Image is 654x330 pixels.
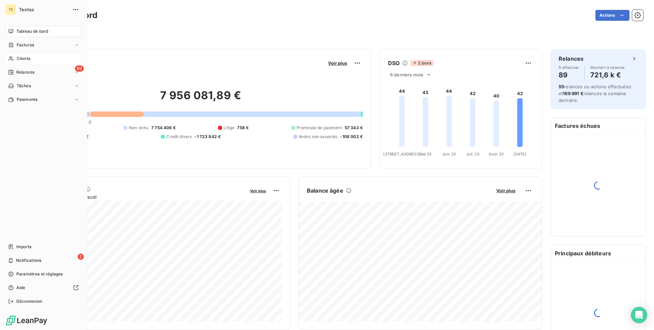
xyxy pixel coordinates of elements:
[5,315,48,326] img: Logo LeanPay
[595,10,629,21] button: Actions
[489,152,504,156] tspan: Août 25
[383,152,420,156] tspan: [STREET_ADDRESS]
[17,96,37,103] span: Paiements
[496,188,515,193] span: Voir plus
[559,65,579,70] span: À effectuer
[551,118,645,134] h6: Factures échues
[16,257,41,264] span: Notifications
[419,152,432,156] tspan: Mai 25
[38,89,363,109] h2: 7 956 081,89 €
[513,152,526,156] tspan: [DATE]
[590,70,625,80] h4: 721,6 k €
[326,60,349,66] button: Voir plus
[559,84,564,89] span: 55
[16,28,48,34] span: Tableau de bord
[410,60,433,66] span: 2 jours
[340,134,363,140] span: -108 002 €
[17,83,31,89] span: Tâches
[223,125,234,131] span: Litige
[559,84,631,103] span: relances ou actions effectuées et relancés la semaine dernière.
[16,298,43,304] span: Déconnexion
[78,254,84,260] span: 2
[551,245,645,261] h6: Principaux débiteurs
[494,187,517,194] button: Voir plus
[17,56,30,62] span: Clients
[237,125,249,131] span: 758 €
[16,69,34,75] span: Relances
[166,134,192,140] span: Crédit divers
[5,4,16,15] div: TE
[38,193,245,200] span: Chiffre d'affaires mensuel
[388,59,400,67] h6: DSO
[17,42,34,48] span: Factures
[631,307,647,323] div: Open Intercom Messenger
[16,271,63,277] span: Paramètres et réglages
[129,125,149,131] span: Non-échu
[19,7,68,12] span: Textiss
[89,119,91,125] span: 0
[563,91,583,96] span: 169 991 €
[5,282,81,293] a: Aide
[442,152,456,156] tspan: Juin 25
[328,60,347,66] span: Voir plus
[297,125,342,131] span: Promesse de paiement
[299,134,338,140] span: Avoirs non associés
[75,65,84,72] span: 89
[345,125,363,131] span: 57 343 €
[194,134,221,140] span: -1 723 842 €
[16,285,26,291] span: Aide
[590,65,625,70] span: Montant à relancer
[390,72,423,77] span: 6 derniers mois
[559,70,579,80] h4: 89
[466,152,480,156] tspan: Juil. 25
[248,187,268,194] button: Voir plus
[307,186,343,195] h6: Balance âgée
[16,244,31,250] span: Imports
[250,189,266,193] span: Voir plus
[151,125,176,131] span: 7 754 409 €
[559,55,583,63] h6: Relances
